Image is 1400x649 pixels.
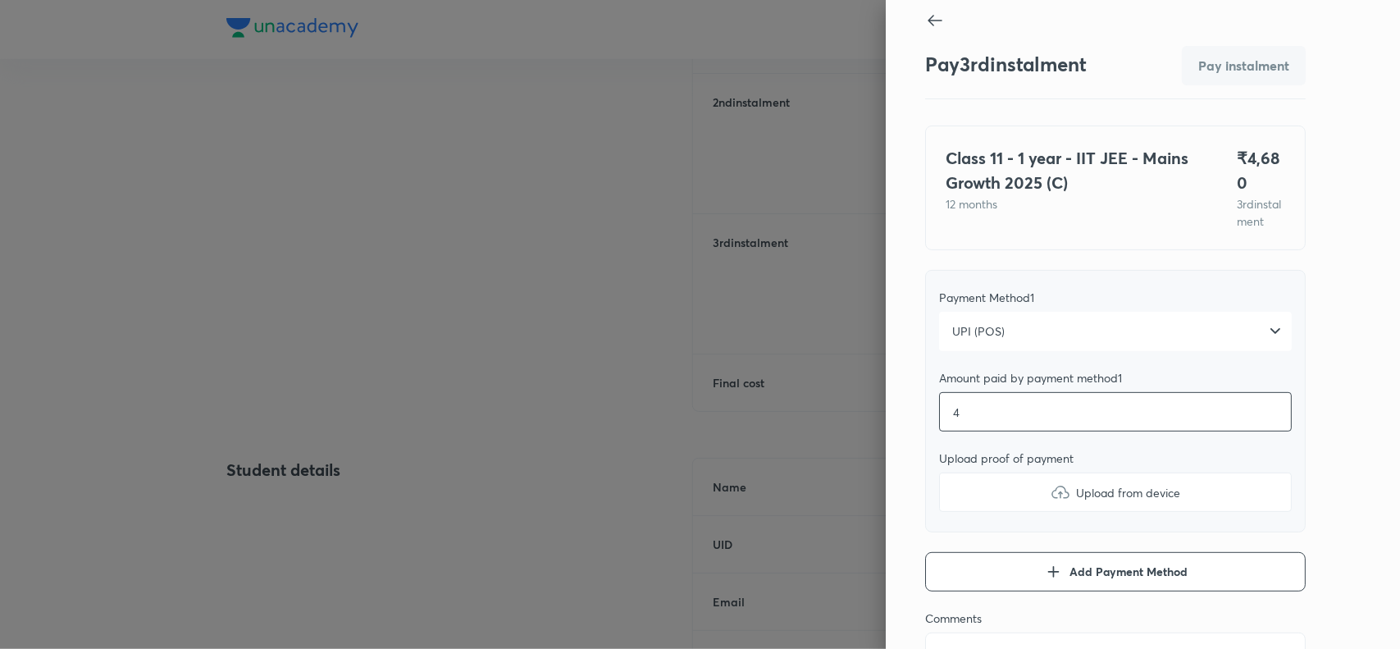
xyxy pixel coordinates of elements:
div: Upload proof of payment [939,451,1292,466]
h4: Class 11 - 1 year - IIT JEE - Mains Growth 2025 (C) [946,146,1197,195]
div: Payment Method 1 [939,290,1292,305]
div: Total amount is not matching instalment amount [1182,46,1306,85]
h3: Pay 3 rd instalment [925,53,1087,76]
div: Comments [925,611,1306,626]
img: upload [1051,482,1070,502]
input: Add amount [939,392,1292,432]
span: Upload from device [1077,484,1181,501]
span: Add Payment Method [1069,564,1188,580]
span: UPI (POS) [952,323,1005,340]
p: 12 months [946,195,1197,213]
div: Amount paid by payment method 1 [939,371,1292,386]
button: Pay instalment [1182,46,1306,85]
h4: ₹ 4,680 [1237,146,1285,195]
p: 3 rd instalment [1237,195,1285,230]
button: Add Payment Method [925,552,1306,592]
